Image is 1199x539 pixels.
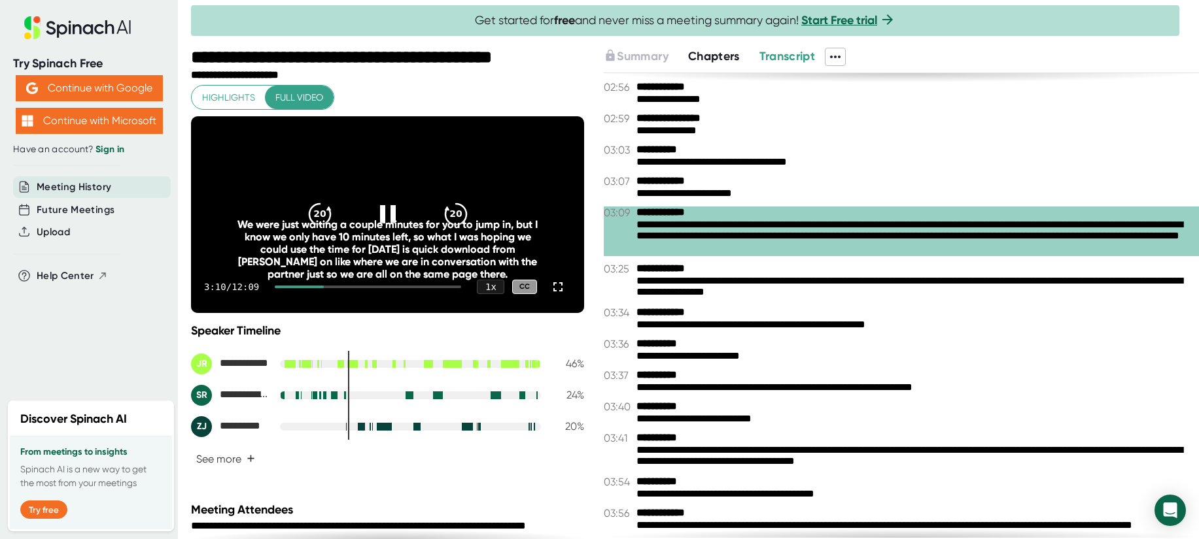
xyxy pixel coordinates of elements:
[37,269,94,284] span: Help Center
[191,448,260,470] button: See more+
[20,463,162,490] p: Spinach AI is a new way to get the most from your meetings
[191,323,584,338] div: Speaker Timeline
[551,389,584,401] div: 24 %
[554,13,575,27] b: free
[191,416,269,437] div: Zach Jones
[688,48,740,65] button: Chapters
[16,75,163,101] button: Continue with Google
[20,500,67,519] button: Try free
[191,502,587,517] div: Meeting Attendees
[604,144,633,156] span: 03:03
[247,453,255,464] span: +
[604,369,633,382] span: 03:37
[801,13,877,27] a: Start Free trial
[477,280,504,294] div: 1 x
[37,269,108,284] button: Help Center
[191,353,212,374] div: JR
[688,49,740,63] span: Chapters
[191,385,212,406] div: SR
[551,420,584,433] div: 20 %
[604,306,633,319] span: 03:34
[475,13,895,28] span: Get started for and never miss a meeting summary again!
[13,56,165,71] div: Try Spinach Free
[192,86,266,110] button: Highlights
[265,86,334,110] button: Full video
[20,447,162,457] h3: From meetings to insights
[204,282,259,292] div: 3:10 / 12:09
[604,507,633,519] span: 03:56
[604,476,633,488] span: 03:54
[604,338,633,350] span: 03:36
[275,90,323,106] span: Full video
[96,144,124,155] a: Sign in
[604,206,633,219] span: 03:09
[230,218,545,280] div: We were just waiting a couple minutes for you to jump in, but I know we only have 10 minutes left...
[26,82,38,94] img: Aehbyd4JwY73AAAAAElFTkSuQmCC
[604,112,633,125] span: 02:59
[16,108,163,134] button: Continue with Microsoft
[20,410,127,428] h2: Discover Spinach AI
[1155,495,1186,526] div: Open Intercom Messenger
[191,353,269,374] div: Joshua Riley
[604,263,633,275] span: 03:25
[604,400,633,413] span: 03:40
[759,48,816,65] button: Transcript
[604,432,633,444] span: 03:41
[551,357,584,370] div: 46 %
[191,385,269,406] div: Stephanie Rosser
[759,49,816,63] span: Transcript
[202,90,255,106] span: Highlights
[13,144,165,155] div: Have an account?
[37,203,114,218] button: Future Meetings
[604,48,668,65] button: Summary
[617,49,668,63] span: Summary
[37,180,111,195] button: Meeting History
[191,416,212,437] div: ZJ
[512,280,537,295] div: CC
[604,48,687,66] div: Upgrade to access
[37,225,70,240] button: Upload
[604,81,633,93] span: 02:56
[604,175,633,188] span: 03:07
